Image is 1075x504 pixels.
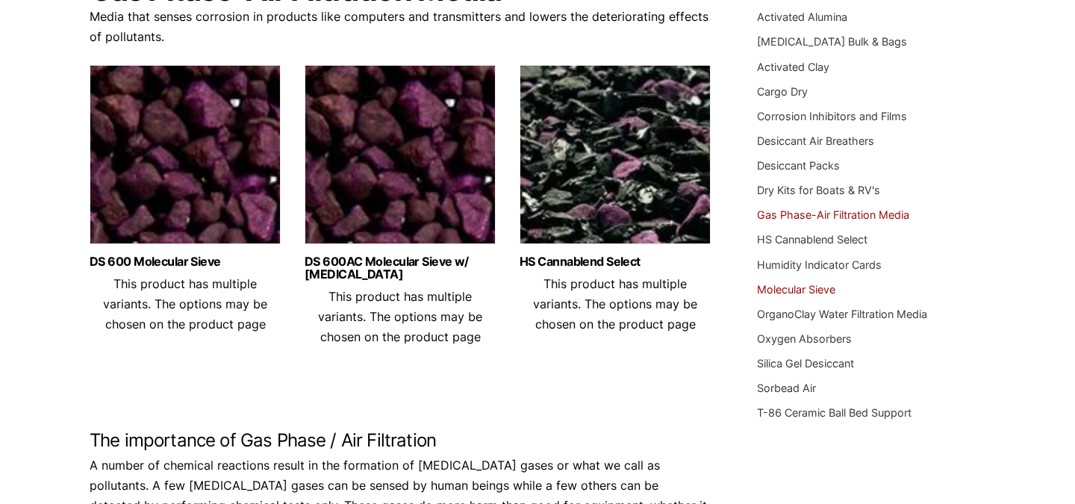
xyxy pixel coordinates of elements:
[318,289,482,344] span: This product has multiple variants. The options may be chosen on the product page
[103,276,267,332] span: This product has multiple variants. The options may be chosen on the product page
[305,255,496,281] a: DS 600AC Molecular Sieve w/ [MEDICAL_DATA]
[757,85,808,98] a: Cargo Dry
[757,184,880,196] a: Dry Kits for Boats & RV's
[757,159,840,172] a: Desiccant Packs
[90,255,281,268] a: DS 600 Molecular Sieve
[90,7,712,47] p: Media that senses corrosion in products like computers and transmitters and lowers the deteriorat...
[757,35,907,48] a: [MEDICAL_DATA] Bulk & Bags
[757,283,835,296] a: Molecular Sieve
[90,430,712,452] h2: The importance of Gas Phase / Air Filtration
[757,233,867,246] a: HS Cannablend Select
[520,255,711,268] a: HS Cannablend Select
[533,276,697,332] span: This product has multiple variants. The options may be chosen on the product page
[757,110,907,122] a: Corrosion Inhibitors and Films
[757,60,829,73] a: Activated Clay
[757,357,854,370] a: Silica Gel Desiccant
[757,308,927,320] a: OrganoClay Water Filtration Media
[757,332,852,345] a: Oxygen Absorbers
[757,258,882,271] a: Humidity Indicator Cards
[757,382,816,394] a: Sorbead Air
[757,134,874,147] a: Desiccant Air Breathers
[757,406,912,419] a: T-86 Ceramic Ball Bed Support
[757,208,909,221] a: Gas Phase-Air Filtration Media
[757,10,847,23] a: Activated Alumina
